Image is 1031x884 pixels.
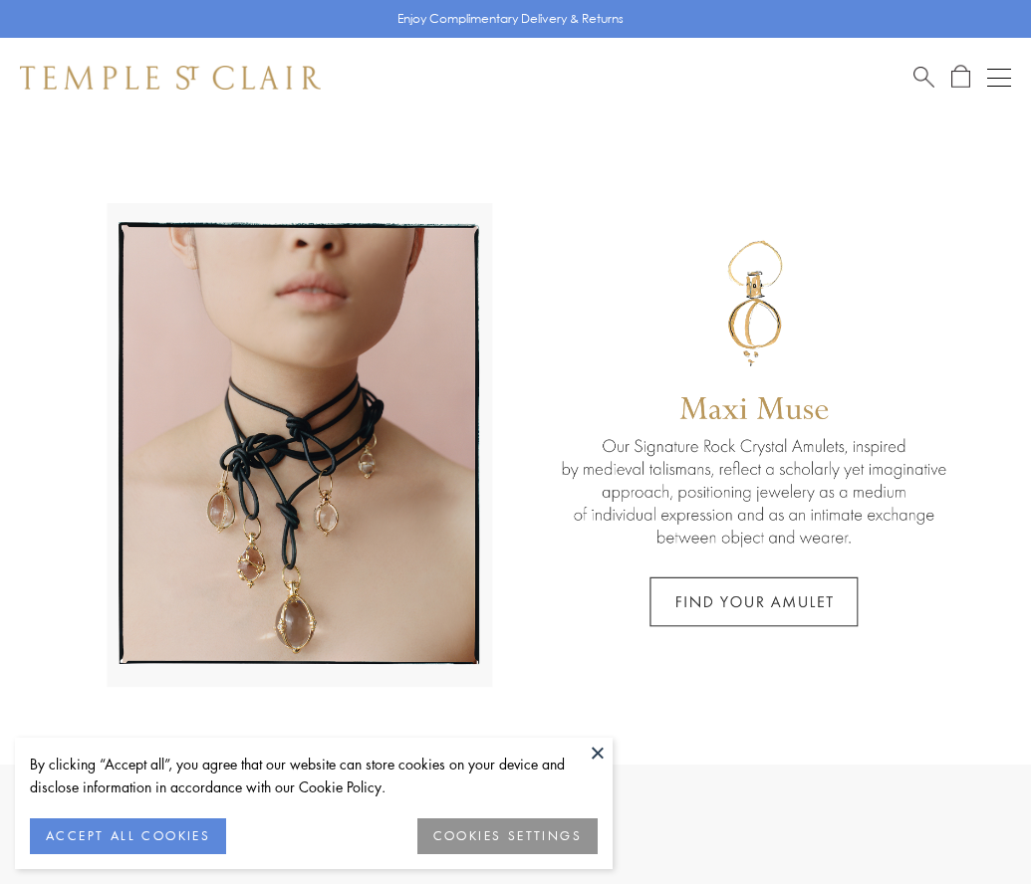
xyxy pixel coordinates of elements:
[417,818,598,854] button: COOKIES SETTINGS
[30,753,598,798] div: By clicking “Accept all”, you agree that our website can store cookies on your device and disclos...
[30,818,226,854] button: ACCEPT ALL COOKIES
[987,66,1011,90] button: Open navigation
[913,65,934,90] a: Search
[20,66,321,90] img: Temple St. Clair
[951,65,970,90] a: Open Shopping Bag
[397,9,624,29] p: Enjoy Complimentary Delivery & Returns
